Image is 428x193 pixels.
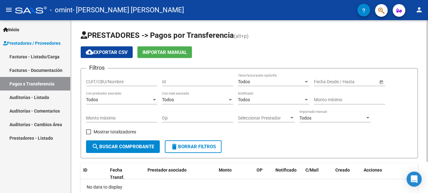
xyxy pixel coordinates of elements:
span: Seleccionar Prestador [238,115,289,121]
span: PRESTADORES -> Pagos por Transferencia [81,31,234,40]
span: Mostrar totalizadores [94,128,136,136]
span: OP [257,167,263,173]
span: Notificado [275,167,297,173]
input: Fecha inicio [314,79,337,85]
span: Borrar Filtros [171,144,216,149]
div: Open Intercom Messenger [407,172,422,187]
mat-icon: cloud_download [86,48,93,56]
span: Todos [86,97,98,102]
datatable-header-cell: Fecha Transf. [107,163,136,184]
button: Buscar Comprobante [86,140,160,153]
span: Fecha Transf. [110,167,124,180]
mat-icon: search [92,143,99,150]
datatable-header-cell: Prestador asociado [145,163,216,184]
span: Prestador asociado [147,167,187,173]
span: Monto [219,167,232,173]
datatable-header-cell: OP [254,163,273,184]
span: C/Mail [305,167,319,173]
mat-icon: delete [171,143,178,150]
span: (alt+p) [234,33,249,39]
span: Buscar Comprobante [92,144,154,149]
span: Todos [238,79,250,84]
span: Todos [299,115,311,120]
span: Creado [335,167,350,173]
mat-icon: menu [5,6,13,14]
button: Exportar CSV [81,46,133,58]
button: Borrar Filtros [165,140,222,153]
span: ID [83,167,87,173]
datatable-header-cell: Monto [216,163,254,184]
datatable-header-cell: C/Mail [303,163,333,184]
mat-icon: person [415,6,423,14]
datatable-header-cell: Notificado [273,163,303,184]
datatable-header-cell: ID [81,163,107,184]
button: Open calendar [378,79,385,85]
h3: Filtros [86,63,108,72]
span: - omint [50,3,72,17]
datatable-header-cell: Creado [333,163,361,184]
button: Importar Manual [137,46,192,58]
span: Importar Manual [142,50,187,55]
span: - [PERSON_NAME] [PERSON_NAME] [72,3,184,17]
span: Exportar CSV [86,50,128,55]
input: Fecha fin [342,79,373,85]
span: Todos [162,97,174,102]
span: Inicio [3,26,19,33]
span: Acciones [364,167,382,173]
datatable-header-cell: Acciones [361,163,418,184]
span: Todos [238,97,250,102]
span: Prestadores / Proveedores [3,40,61,47]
